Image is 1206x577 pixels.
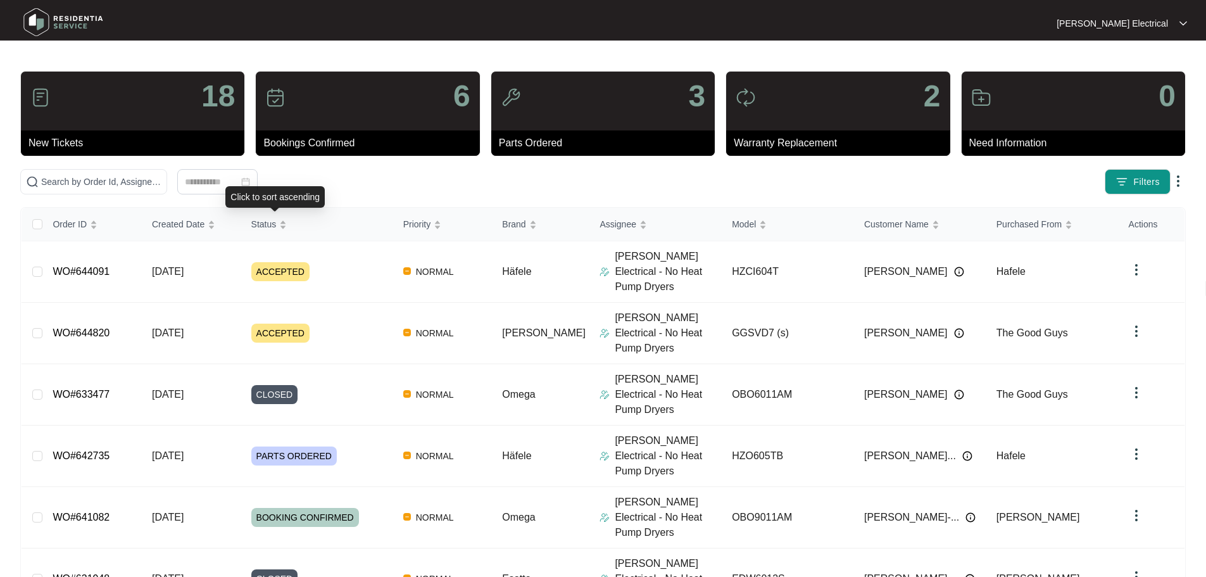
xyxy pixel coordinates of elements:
[996,389,1068,400] span: The Good Guys
[1129,385,1144,400] img: dropdown arrow
[403,267,411,275] img: Vercel Logo
[615,495,722,540] p: [PERSON_NAME] Electrical - No Heat Pump Dryers
[600,512,610,523] img: Assigner Icon
[403,329,411,336] img: Vercel Logo
[734,136,950,151] p: Warranty Replacement
[722,487,854,548] td: OBO9011AM
[403,513,411,521] img: Vercel Logo
[403,390,411,398] img: Vercel Logo
[152,450,184,461] span: [DATE]
[411,510,459,525] span: NORMAL
[924,81,941,111] p: 2
[393,208,493,241] th: Priority
[996,512,1080,523] span: [PERSON_NAME]
[736,87,756,108] img: icon
[1129,262,1144,277] img: dropdown arrow
[600,328,610,338] img: Assigner Icon
[453,81,470,111] p: 6
[965,512,976,523] img: Info icon
[864,510,959,525] span: [PERSON_NAME]-...
[615,310,722,356] p: [PERSON_NAME] Electrical - No Heat Pump Dryers
[600,451,610,461] img: Assigner Icon
[411,387,459,402] span: NORMAL
[41,175,161,189] input: Search by Order Id, Assignee Name, Customer Name, Brand and Model
[1105,169,1171,194] button: filter iconFilters
[502,450,531,461] span: Häfele
[499,136,715,151] p: Parts Ordered
[1057,17,1168,30] p: [PERSON_NAME] Electrical
[722,208,854,241] th: Model
[996,266,1026,277] span: Hafele
[732,217,756,231] span: Model
[225,186,325,208] div: Click to sort ascending
[30,87,51,108] img: icon
[502,327,586,338] span: [PERSON_NAME]
[954,390,964,400] img: Info icon
[864,448,956,464] span: [PERSON_NAME]...
[1133,175,1160,189] span: Filters
[864,217,929,231] span: Customer Name
[1129,324,1144,339] img: dropdown arrow
[962,451,972,461] img: Info icon
[403,217,431,231] span: Priority
[996,327,1068,338] span: The Good Guys
[996,450,1026,461] span: Hafele
[263,136,479,151] p: Bookings Confirmed
[28,136,244,151] p: New Tickets
[251,324,310,343] span: ACCEPTED
[19,3,108,41] img: residentia service logo
[53,266,110,277] a: WO#644091
[864,326,948,341] span: [PERSON_NAME]
[615,433,722,479] p: [PERSON_NAME] Electrical - No Heat Pump Dryers
[411,264,459,279] span: NORMAL
[403,452,411,459] img: Vercel Logo
[152,512,184,523] span: [DATE]
[502,512,535,523] span: Omega
[251,385,298,404] span: CLOSED
[1179,20,1187,27] img: dropdown arrow
[864,264,948,279] span: [PERSON_NAME]
[251,217,277,231] span: Status
[722,364,854,426] td: OBO6011AM
[411,326,459,341] span: NORMAL
[53,327,110,338] a: WO#644820
[1115,175,1128,188] img: filter icon
[1171,174,1186,189] img: dropdown arrow
[53,450,110,461] a: WO#642735
[42,208,142,241] th: Order ID
[600,217,636,231] span: Assignee
[1119,208,1184,241] th: Actions
[589,208,722,241] th: Assignee
[688,81,705,111] p: 3
[722,303,854,364] td: GGSVD7 (s)
[152,217,204,231] span: Created Date
[615,249,722,295] p: [PERSON_NAME] Electrical - No Heat Pump Dryers
[152,327,184,338] span: [DATE]
[986,208,1119,241] th: Purchased From
[501,87,521,108] img: icon
[142,208,241,241] th: Created Date
[1129,447,1144,462] img: dropdown arrow
[53,512,110,523] a: WO#641082
[615,372,722,417] p: [PERSON_NAME] Electrical - No Heat Pump Dryers
[492,208,589,241] th: Brand
[201,81,235,111] p: 18
[954,267,964,277] img: Info icon
[502,217,525,231] span: Brand
[954,328,964,338] img: Info icon
[971,87,991,108] img: icon
[996,217,1062,231] span: Purchased From
[722,426,854,487] td: HZO605TB
[969,136,1185,151] p: Need Information
[251,447,337,466] span: PARTS ORDERED
[152,266,184,277] span: [DATE]
[1159,81,1176,111] p: 0
[502,389,535,400] span: Omega
[265,87,286,108] img: icon
[152,389,184,400] span: [DATE]
[722,241,854,303] td: HZCI604T
[53,389,110,400] a: WO#633477
[251,262,310,281] span: ACCEPTED
[864,387,948,402] span: [PERSON_NAME]
[854,208,986,241] th: Customer Name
